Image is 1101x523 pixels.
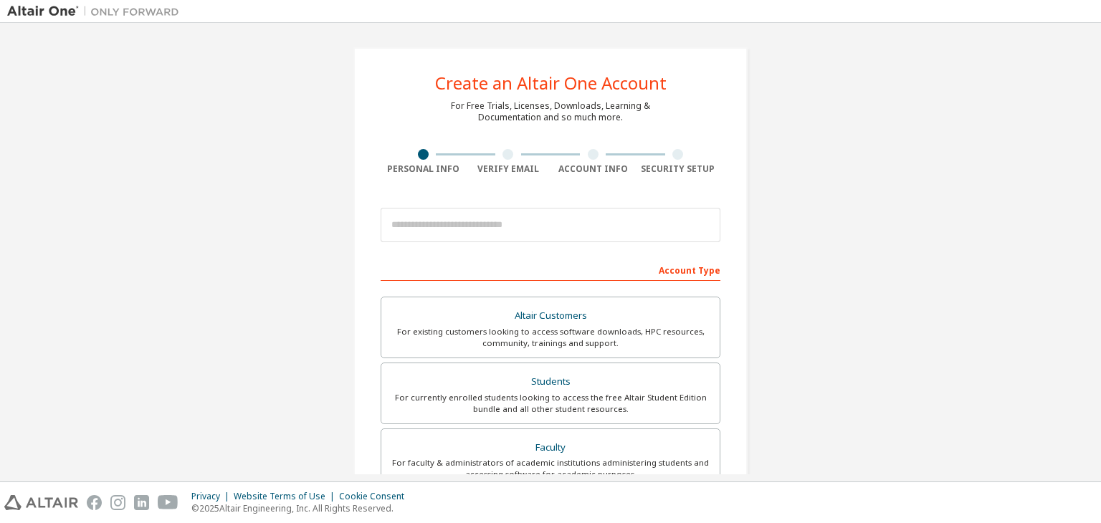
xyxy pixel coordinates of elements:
div: Website Terms of Use [234,491,339,502]
div: Security Setup [636,163,721,175]
img: facebook.svg [87,495,102,510]
div: Privacy [191,491,234,502]
div: For currently enrolled students looking to access the free Altair Student Edition bundle and all ... [390,392,711,415]
img: Altair One [7,4,186,19]
img: instagram.svg [110,495,125,510]
div: Create an Altair One Account [435,75,667,92]
div: For faculty & administrators of academic institutions administering students and accessing softwa... [390,457,711,480]
img: linkedin.svg [134,495,149,510]
div: Faculty [390,438,711,458]
div: Personal Info [381,163,466,175]
div: Account Info [550,163,636,175]
div: Account Type [381,258,720,281]
div: Cookie Consent [339,491,413,502]
img: altair_logo.svg [4,495,78,510]
div: For Free Trials, Licenses, Downloads, Learning & Documentation and so much more. [451,100,650,123]
div: Students [390,372,711,392]
img: youtube.svg [158,495,178,510]
div: Altair Customers [390,306,711,326]
p: © 2025 Altair Engineering, Inc. All Rights Reserved. [191,502,413,514]
div: For existing customers looking to access software downloads, HPC resources, community, trainings ... [390,326,711,349]
div: Verify Email [466,163,551,175]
